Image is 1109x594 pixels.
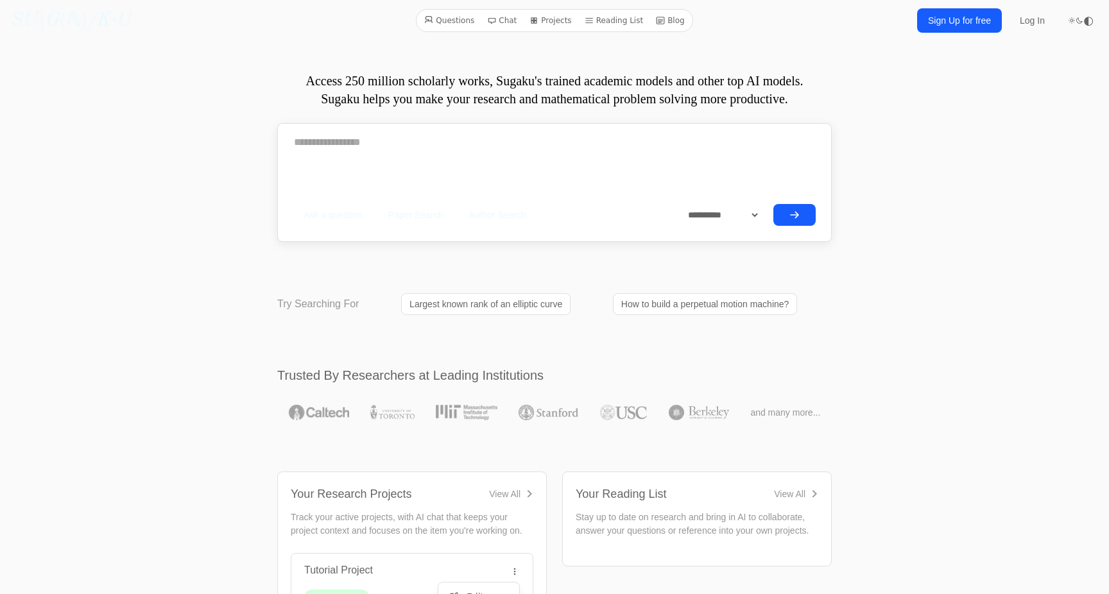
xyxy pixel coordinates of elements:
div: View All [489,488,520,500]
i: SU\G [10,11,59,30]
img: Stanford [519,405,578,420]
p: Try Searching For [277,296,359,312]
div: Your Reading List [576,485,666,503]
button: Ask a question [293,203,373,226]
a: Questions [419,12,479,29]
a: Chat [482,12,522,29]
button: ◐ [1068,8,1094,33]
h2: Trusted By Researchers at Leading Institutions [277,366,832,384]
a: View All [489,488,533,500]
a: SU\G(𝔸)/K·U [10,9,130,32]
i: /K·U [87,11,130,30]
img: MIT [436,405,497,420]
img: USC [600,405,647,420]
p: Access 250 million scholarly works, Sugaku's trained academic models and other top AI models. Sug... [277,72,832,108]
a: Largest known rank of an elliptic curve [401,293,571,315]
a: Tutorial Project [304,564,373,575]
p: Track your active projects, with AI chat that keeps your project context and focuses on the item ... [291,511,533,538]
p: Stay up to date on research and bring in AI to collaborate, answer your questions or reference in... [576,511,818,538]
img: University of Toronto [370,405,414,420]
a: Log In [1012,9,1053,32]
div: Your Research Projects [291,485,411,503]
button: Paper Search [378,203,454,226]
a: How to build a perpetual motion machine? [613,293,798,315]
img: Caltech [289,405,349,420]
a: View All [774,488,818,500]
a: Sign Up for free [917,8,1002,33]
div: View All [774,488,805,500]
a: Reading List [580,12,649,29]
a: Projects [524,12,576,29]
button: Author Search [458,203,537,226]
a: Blog [651,12,690,29]
img: UC Berkeley [669,405,729,420]
span: ◐ [1083,15,1094,26]
span: and many more... [750,406,820,419]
